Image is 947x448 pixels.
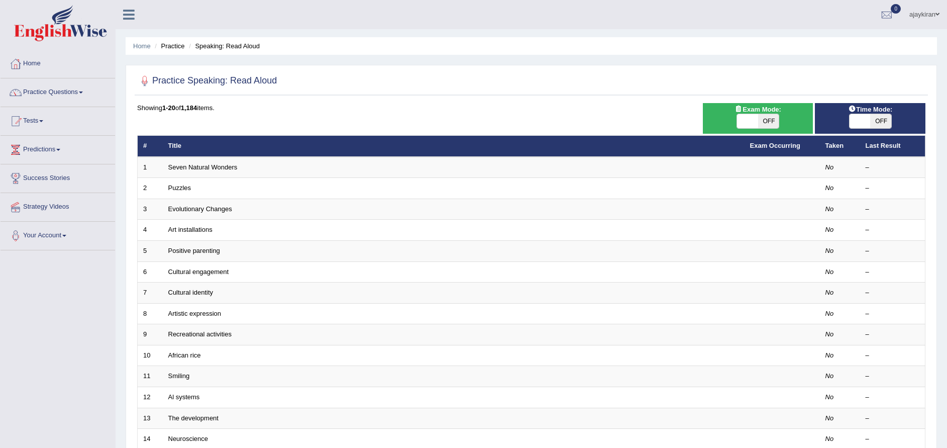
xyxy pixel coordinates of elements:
div: – [866,205,920,214]
em: No [825,435,834,442]
a: Recreational activities [168,330,232,338]
a: Art installations [168,226,213,233]
div: – [866,414,920,423]
a: Artistic expression [168,310,221,317]
div: – [866,184,920,193]
li: Practice [152,41,184,51]
em: No [825,205,834,213]
td: 9 [138,324,163,345]
div: – [866,267,920,277]
a: Practice Questions [1,78,115,104]
span: Exam Mode: [730,104,785,115]
td: 10 [138,345,163,366]
b: 1-20 [162,104,175,112]
a: Success Stories [1,164,115,190]
em: No [825,226,834,233]
a: Tests [1,107,115,132]
a: Your Account [1,222,115,247]
em: No [825,268,834,276]
div: – [866,309,920,319]
th: Title [163,136,745,157]
em: No [825,184,834,192]
em: No [825,247,834,254]
div: Show exams occurring in exams [703,103,813,134]
em: No [825,310,834,317]
span: Time Mode: [844,104,896,115]
a: Cultural engagement [168,268,229,276]
li: Speaking: Read Aloud [186,41,260,51]
td: 13 [138,408,163,429]
span: OFF [870,114,891,128]
td: 6 [138,261,163,283]
a: African rice [168,351,201,359]
a: Exam Occurring [750,142,800,149]
th: # [138,136,163,157]
td: 3 [138,199,163,220]
td: 7 [138,283,163,304]
th: Last Result [860,136,925,157]
a: Neuroscience [168,435,208,442]
td: 8 [138,303,163,324]
a: The development [168,414,219,422]
div: – [866,246,920,256]
div: – [866,393,920,402]
td: 1 [138,157,163,178]
h2: Practice Speaking: Read Aloud [137,73,277,88]
td: 2 [138,178,163,199]
em: No [825,330,834,338]
td: 4 [138,220,163,241]
td: 11 [138,366,163,387]
a: Cultural identity [168,289,214,296]
a: Home [133,42,151,50]
a: Seven Natural Wonders [168,163,238,171]
div: – [866,434,920,444]
em: No [825,393,834,401]
td: 12 [138,387,163,408]
th: Taken [820,136,860,157]
em: No [825,351,834,359]
em: No [825,372,834,380]
div: – [866,330,920,339]
div: – [866,225,920,235]
em: No [825,289,834,296]
b: 1,184 [181,104,197,112]
a: Positive parenting [168,247,220,254]
span: OFF [758,114,779,128]
a: Strategy Videos [1,193,115,218]
em: No [825,163,834,171]
div: – [866,288,920,298]
div: – [866,372,920,381]
a: Predictions [1,136,115,161]
a: Evolutionary Changes [168,205,232,213]
div: Showing of items. [137,103,925,113]
a: Al systems [168,393,200,401]
a: Puzzles [168,184,191,192]
td: 5 [138,241,163,262]
div: – [866,351,920,361]
span: 0 [891,4,901,14]
a: Smiling [168,372,190,380]
em: No [825,414,834,422]
a: Home [1,50,115,75]
div: – [866,163,920,172]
